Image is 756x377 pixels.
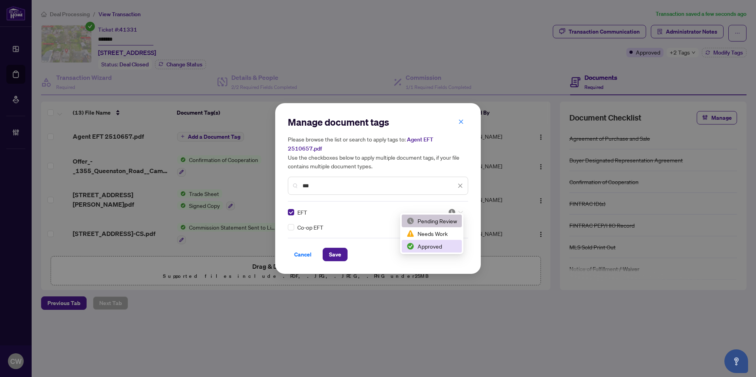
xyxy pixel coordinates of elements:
span: Pending Review [448,208,463,216]
span: Co-op EFT [297,223,323,232]
button: Cancel [288,248,318,261]
img: status [406,242,414,250]
h2: Manage document tags [288,116,468,128]
img: status [448,208,456,216]
button: Open asap [724,349,748,373]
span: EFT [297,208,307,217]
button: Save [323,248,348,261]
div: Needs Work [406,229,457,238]
div: Needs Work [402,227,462,240]
span: Save [329,248,341,261]
img: status [406,217,414,225]
div: Approved [402,240,462,253]
span: close [458,119,464,124]
div: Pending Review [402,215,462,227]
div: Pending Review [406,217,457,225]
div: Approved [406,242,457,251]
span: close [457,183,463,188]
img: status [406,230,414,238]
span: Cancel [294,248,312,261]
h5: Please browse the list or search to apply tags to: Use the checkboxes below to apply multiple doc... [288,135,468,170]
